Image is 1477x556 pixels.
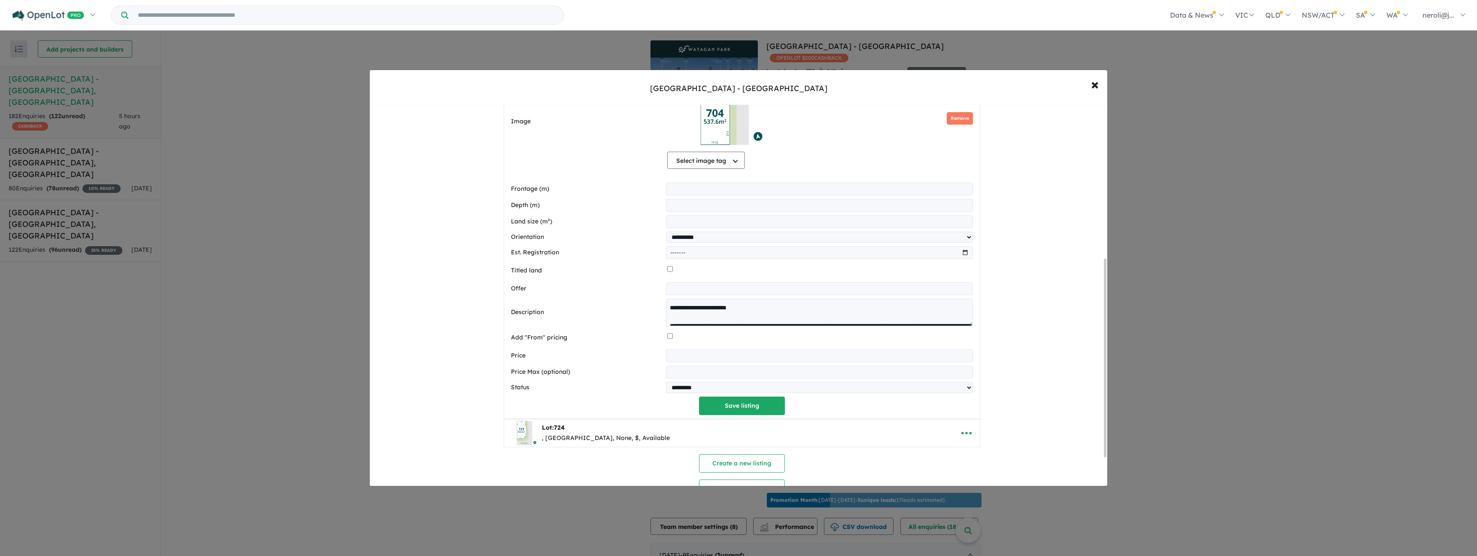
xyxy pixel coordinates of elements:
[542,433,670,443] div: , [GEOGRAPHIC_DATA], None, $, Available
[511,266,664,276] label: Titled land
[511,232,663,242] label: Orientation
[511,200,663,211] label: Depth (m)
[511,419,538,447] img: Watagan%20Park%20Estate%20-%20Cooranbong%20-%20Lot%20724___1756434111.png
[511,382,663,393] label: Status
[511,307,663,318] label: Description
[1091,75,1099,93] span: ×
[511,351,663,361] label: Price
[699,454,785,473] button: Create a new listing
[699,480,785,498] button: Re-order listings
[554,424,565,431] span: 724
[1422,11,1454,19] span: neroli@j...
[511,284,663,294] label: Offer
[511,116,664,127] label: Image
[511,217,663,227] label: Land size (m²)
[511,333,664,343] label: Add "From" pricing
[130,6,562,24] input: Try estate name, suburb, builder or developer
[667,64,782,150] img: Watagan Park Estate - Cooranbong - Lot 704
[667,152,745,169] button: Select image tag
[12,10,84,21] img: Openlot PRO Logo White
[542,424,565,431] b: Lot:
[650,83,827,94] div: [GEOGRAPHIC_DATA] - [GEOGRAPHIC_DATA]
[511,184,663,194] label: Frontage (m)
[947,112,973,125] button: Remove
[511,367,663,377] label: Price Max (optional)
[699,397,785,415] button: Save listing
[511,247,663,258] label: Est. Registration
